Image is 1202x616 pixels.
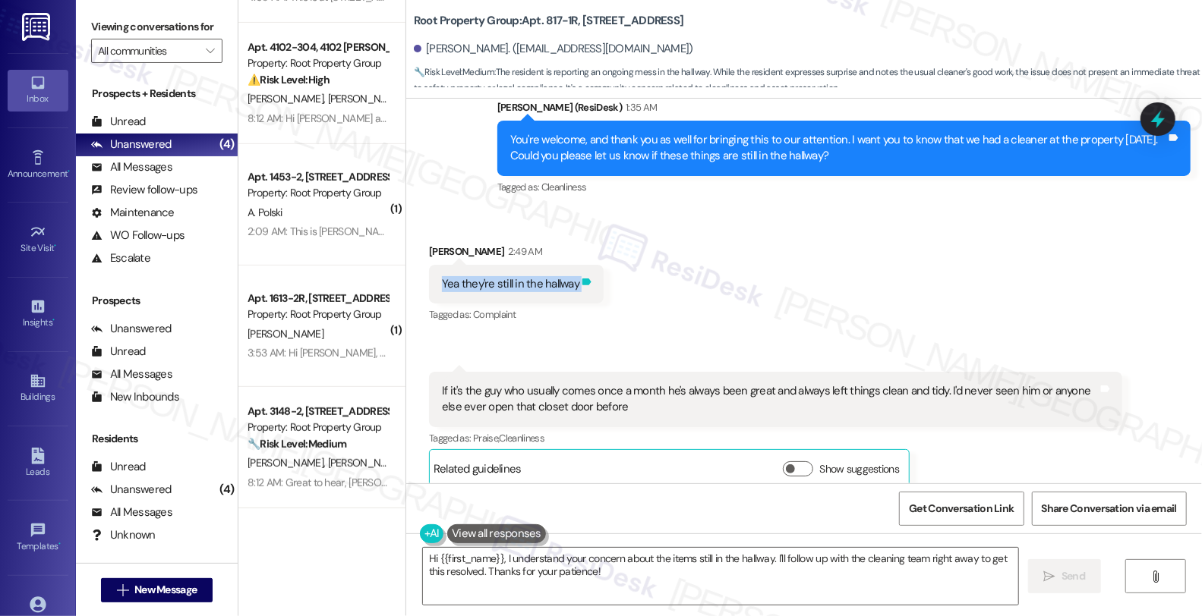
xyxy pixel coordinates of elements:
div: [PERSON_NAME]. ([EMAIL_ADDRESS][DOMAIN_NAME]) [414,41,693,57]
div: Review follow-ups [91,182,197,198]
div: Unread [91,114,146,130]
div: Unknown [91,527,156,543]
strong: 🔧 Risk Level: Medium [414,66,494,78]
span: [PERSON_NAME] [248,327,323,341]
img: ResiDesk Logo [22,13,53,41]
button: New Message [101,578,213,602]
a: Buildings [8,368,68,409]
span: Share Conversation via email [1042,501,1177,517]
div: Apt. 1613-2R, [STREET_ADDRESS] [248,291,388,306]
div: All Messages [91,504,172,520]
div: Property: Root Property Group [248,55,388,71]
a: Insights • [8,294,68,335]
span: • [52,315,55,325]
div: Maintenance [91,205,175,221]
div: Prospects [76,293,238,309]
strong: 🔧 Risk Level: Medium [248,437,346,451]
span: Praise , [473,432,499,445]
b: Root Property Group: Apt. 817-1R, [STREET_ADDRESS] [414,13,683,29]
div: If it's the guy who usually comes once a month he's always been great and always left things clea... [442,383,1098,416]
label: Show suggestions [819,461,899,477]
span: Complaint [473,308,516,321]
a: Leads [8,443,68,484]
div: [PERSON_NAME] (ResiDesk) [497,99,1191,121]
i:  [117,584,128,596]
div: Prospects + Residents [76,86,238,102]
a: Inbox [8,70,68,111]
span: [PERSON_NAME] [328,92,404,105]
a: Templates • [8,517,68,558]
div: Related guidelines [434,461,522,483]
i:  [206,45,214,57]
span: [PERSON_NAME] [248,456,328,470]
div: Tagged as: [429,303,604,325]
label: Viewing conversations for [91,15,222,39]
span: New Message [134,582,197,598]
button: Send [1028,559,1102,593]
div: New Inbounds [91,389,179,405]
div: Unread [91,344,146,360]
div: WO Follow-ups [91,228,185,244]
div: Escalate [91,250,150,266]
div: (4) [216,133,238,156]
div: Property: Root Property Group [248,185,388,201]
div: Tagged as: [497,176,1191,198]
strong: ⚠️ Risk Level: High [248,73,330,86]
div: Unanswered [91,137,172,152]
div: You're welcome, and thank you as well for bringing this to our attention. I want you to know that... [510,132,1166,165]
input: All communities [98,39,198,63]
div: [PERSON_NAME] [429,244,604,265]
div: All Messages [91,159,172,175]
i:  [1044,570,1055,583]
span: • [68,166,70,177]
div: Apt. 4102-304, 4102 [PERSON_NAME] [248,39,388,55]
span: • [55,240,57,251]
span: Get Conversation Link [909,501,1014,517]
div: Residents [76,431,238,447]
span: : The resident is reporting an ongoing mess in the hallway. While the resident expresses surprise... [414,64,1202,97]
div: Property: Root Property Group [248,420,388,435]
div: Tagged as: [429,427,1122,449]
span: Cleanliness [499,432,544,445]
span: A. Polski [248,206,282,219]
textarea: Hi {{first_name}}, I understand your concern about the items still in the hallway. I'll follow up... [423,548,1018,605]
div: Unread [91,459,146,475]
span: • [58,539,61,549]
div: Yea they're still in the hallway [442,276,579,292]
div: Apt. 1453-2, [STREET_ADDRESS] [248,169,388,185]
div: Unanswered [91,321,172,337]
div: All Messages [91,366,172,382]
div: 2:49 AM [505,244,542,259]
button: Share Conversation via email [1032,492,1187,526]
span: Cleanliness [541,181,587,193]
span: Send [1062,568,1085,584]
span: [PERSON_NAME] [248,92,328,105]
i:  [1150,570,1161,583]
div: 8:12 AM: Great to hear, [PERSON_NAME]! Thanks for confirming everything is satisfactory. If you n... [248,476,1006,489]
div: 1:35 AM [622,99,657,115]
div: Apt. 3148-2, [STREET_ADDRESS] [248,404,388,420]
a: Site Visit • [8,219,68,260]
div: Unanswered [91,482,172,498]
div: (4) [216,478,238,501]
button: Get Conversation Link [899,492,1024,526]
span: [PERSON_NAME] [328,456,404,470]
div: Property: Root Property Group [248,306,388,322]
